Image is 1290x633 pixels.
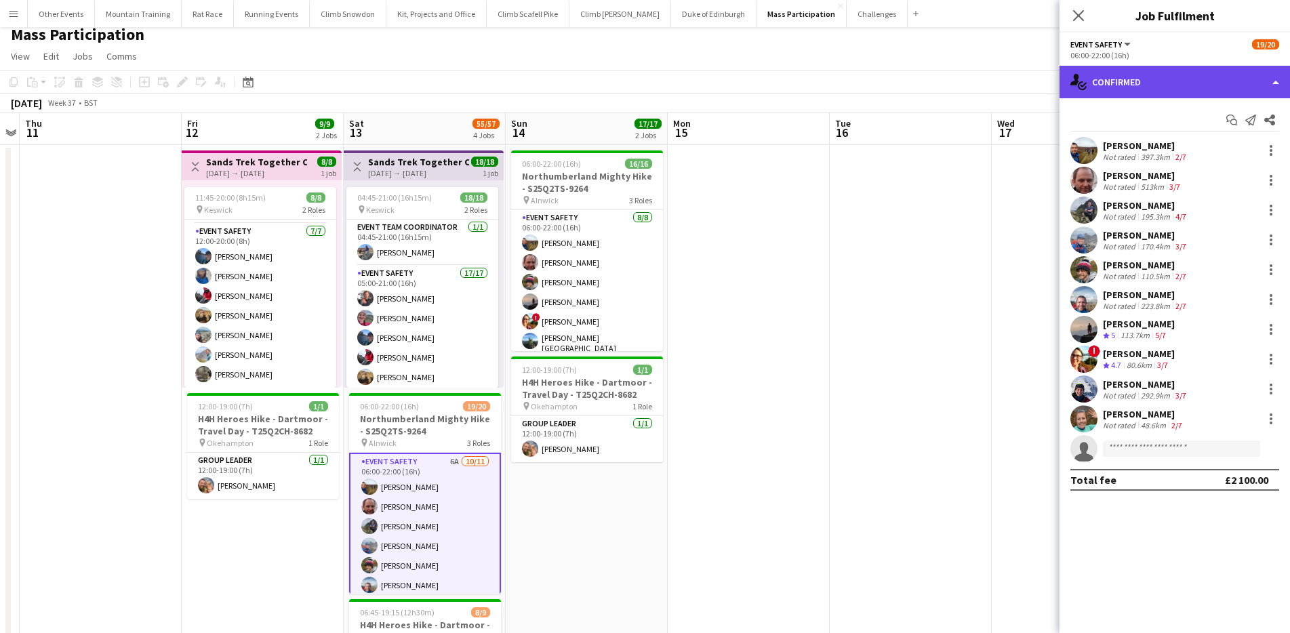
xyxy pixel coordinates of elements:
div: 170.4km [1138,241,1173,251]
span: 2 Roles [464,205,487,215]
div: 1 job [483,167,498,178]
div: Confirmed [1060,66,1290,98]
span: 8/8 [306,192,325,203]
span: View [11,50,30,62]
div: [DATE] → [DATE] [368,168,469,178]
span: Mon [673,117,691,129]
span: Thu [25,117,42,129]
span: 3 Roles [629,195,652,205]
span: Okehampton [531,401,578,411]
app-job-card: 12:00-19:00 (7h)1/1H4H Heroes Hike - Dartmoor - Travel Day - T25Q2CH-8682 Okehampton1 RoleGroup L... [187,393,339,499]
app-job-card: 11:45-20:00 (8h15m)8/8 Keswick2 RolesEvent Team Coordinator1/111:45-20:00 (8h15m)[PERSON_NAME]Eve... [184,187,336,388]
div: 223.8km [1138,301,1173,311]
button: Climb Scafell Pike [487,1,569,27]
div: [PERSON_NAME] [1103,140,1189,152]
span: 06:00-22:00 (16h) [522,159,581,169]
h3: Sands Trek Together Challenge - S25Q2CH-9384 [206,156,307,168]
div: Not rated [1103,390,1138,401]
span: 3 Roles [467,438,490,448]
app-skills-label: 2/7 [1175,271,1186,281]
div: Not rated [1103,152,1138,162]
a: Edit [38,47,64,65]
h3: Northumberland Mighty Hike - S25Q2TS-9264 [511,170,663,195]
div: Not rated [1103,420,1138,430]
span: Alnwick [369,438,397,448]
span: 16 [833,125,851,140]
div: 513km [1138,182,1167,192]
div: 397.3km [1138,152,1173,162]
span: 1 Role [632,401,652,411]
app-job-card: 06:00-22:00 (16h)19/20Northumberland Mighty Hike - S25Q2TS-9264 Alnwick3 RolesEvent Safety6A10/11... [349,393,501,594]
div: [PERSON_NAME] [1103,378,1189,390]
h3: H4H Heroes Hike - Dartmoor - Travel Day - T25Q2CH-8682 [511,376,663,401]
div: 2 Jobs [635,130,661,140]
span: 1/1 [633,365,652,375]
span: 11 [23,125,42,140]
span: Comms [106,50,137,62]
button: Climb Snowdon [310,1,386,27]
span: ! [532,313,540,321]
div: 113.7km [1118,330,1152,342]
div: [PERSON_NAME] [1103,199,1189,211]
div: 06:00-22:00 (16h)16/16Northumberland Mighty Hike - S25Q2TS-9264 Alnwick3 RolesEvent Safety8/806:0... [511,150,663,351]
div: Not rated [1103,211,1138,222]
span: 04:45-21:00 (16h15m) [357,192,432,203]
div: £2 100.00 [1225,473,1268,487]
span: 18/18 [460,192,487,203]
span: 1/1 [309,401,328,411]
span: ! [1088,345,1100,357]
div: [PERSON_NAME] [1103,259,1189,271]
app-card-role: Event Safety7/712:00-20:00 (8h)[PERSON_NAME][PERSON_NAME][PERSON_NAME][PERSON_NAME][PERSON_NAME][... [184,224,336,388]
span: 13 [347,125,364,140]
span: 55/57 [472,119,500,129]
div: Not rated [1103,271,1138,281]
span: 19/20 [1252,39,1279,49]
span: Okehampton [207,438,254,448]
span: 17 [995,125,1015,140]
span: Sun [511,117,527,129]
h3: Job Fulfilment [1060,7,1290,24]
app-skills-label: 3/7 [1157,360,1168,370]
span: Keswick [204,205,233,215]
div: 06:00-22:00 (16h) [1070,50,1279,60]
div: 2 Jobs [316,130,337,140]
app-card-role: Event Team Coordinator1/104:45-21:00 (16h15m)[PERSON_NAME] [346,220,498,266]
h1: Mass Participation [11,24,144,45]
div: 292.9km [1138,390,1173,401]
span: Alnwick [531,195,559,205]
div: [PERSON_NAME] [1103,289,1189,301]
app-job-card: 12:00-19:00 (7h)1/1H4H Heroes Hike - Dartmoor - Travel Day - T25Q2CH-8682 Okehampton1 RoleGroup L... [511,356,663,462]
button: Mass Participation [757,1,847,27]
span: 18/18 [471,157,498,167]
span: 19/20 [463,401,490,411]
span: Tue [835,117,851,129]
span: 12:00-19:00 (7h) [198,401,253,411]
div: 110.5km [1138,271,1173,281]
span: 2 Roles [302,205,325,215]
app-skills-label: 2/7 [1175,152,1186,162]
span: 17/17 [634,119,662,129]
div: [PERSON_NAME] [1103,229,1189,241]
div: Not rated [1103,241,1138,251]
a: Comms [101,47,142,65]
span: 9/9 [315,119,334,129]
app-card-role: Group Leader1/112:00-19:00 (7h)[PERSON_NAME] [187,453,339,499]
app-job-card: 04:45-21:00 (16h15m)18/18 Keswick2 RolesEvent Team Coordinator1/104:45-21:00 (16h15m)[PERSON_NAME... [346,187,498,388]
span: 8/9 [471,607,490,617]
span: Fri [187,117,198,129]
div: 48.6km [1138,420,1169,430]
div: 80.6km [1124,360,1154,371]
span: Week 37 [45,98,79,108]
span: 16/16 [625,159,652,169]
app-skills-label: 2/7 [1175,301,1186,311]
app-skills-label: 3/7 [1175,390,1186,401]
button: Mountain Training [95,1,182,27]
div: [DATE] → [DATE] [206,168,307,178]
h3: H4H Heroes Hike - Dartmoor - Travel Day - T25Q2CH-8682 [187,413,339,437]
div: BST [84,98,98,108]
